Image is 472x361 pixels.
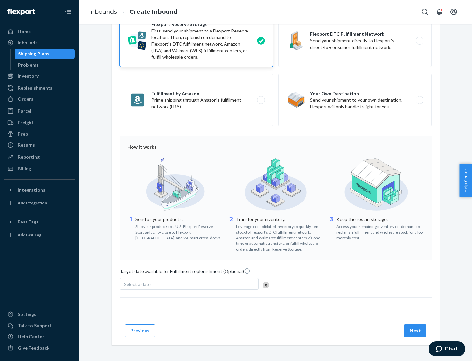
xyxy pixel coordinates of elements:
[4,198,75,208] a: Add Integration
[135,216,223,223] p: Send us your products.
[18,165,31,172] div: Billing
[4,106,75,116] a: Parcel
[124,281,151,287] span: Select a date
[84,2,183,22] ol: breadcrumbs
[128,144,424,150] div: How it works
[125,324,155,337] button: Previous
[4,117,75,128] a: Freight
[18,28,31,35] div: Home
[4,185,75,195] button: Integrations
[459,164,472,197] button: Help Center
[18,39,38,46] div: Inbounds
[18,219,39,225] div: Fast Tags
[15,60,75,70] a: Problems
[4,320,75,331] button: Talk to Support
[4,343,75,353] button: Give Feedback
[18,108,31,114] div: Parcel
[120,268,250,277] span: Target date available for Fulfillment replenishment (Optional)
[18,131,28,137] div: Prep
[18,232,41,238] div: Add Fast Tag
[62,5,75,18] button: Close Navigation
[236,223,324,252] div: Leverage consolidated inventory to quickly send stock to Flexport's DTC fulfillment network, Amaz...
[15,49,75,59] a: Shipping Plans
[4,331,75,342] a: Help Center
[18,187,45,193] div: Integrations
[18,322,52,329] div: Talk to Support
[336,216,424,223] p: Keep the rest in storage.
[18,345,49,351] div: Give Feedback
[4,217,75,227] button: Fast Tags
[336,223,424,241] div: Access your remaining inventory on-demand to replenish fulfillment and wholesale stock for a low ...
[128,215,134,241] div: 1
[18,119,34,126] div: Freight
[18,200,47,206] div: Add Integration
[18,333,44,340] div: Help Center
[135,223,223,241] div: Ship your products to a U.S. Flexport Reserve Storage facility close to Flexport, [GEOGRAPHIC_DAT...
[129,8,178,15] a: Create Inbound
[18,142,35,148] div: Returns
[4,152,75,162] a: Reporting
[328,215,335,241] div: 3
[89,8,117,15] a: Inbounds
[4,26,75,37] a: Home
[18,73,39,79] div: Inventory
[404,324,426,337] button: Next
[4,163,75,174] a: Billing
[18,62,39,68] div: Problems
[18,85,52,91] div: Replenishments
[18,96,33,102] div: Orders
[236,216,324,223] p: Transfer your inventory.
[4,230,75,240] a: Add Fast Tag
[4,129,75,139] a: Prep
[4,37,75,48] a: Inbounds
[18,154,40,160] div: Reporting
[4,83,75,93] a: Replenishments
[18,311,36,318] div: Settings
[4,309,75,320] a: Settings
[4,71,75,81] a: Inventory
[447,5,460,18] button: Open account menu
[228,215,235,252] div: 2
[418,5,431,18] button: Open Search Box
[7,9,35,15] img: Flexport logo
[429,341,465,358] iframe: Opens a widget where you can chat to one of our agents
[4,140,75,150] a: Returns
[433,5,446,18] button: Open notifications
[4,94,75,104] a: Orders
[18,51,49,57] div: Shipping Plans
